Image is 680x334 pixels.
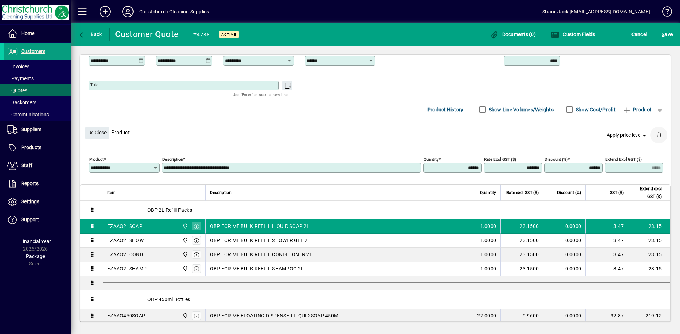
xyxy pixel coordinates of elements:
[4,96,71,109] a: Backorders
[21,48,45,54] span: Customers
[477,312,496,319] span: 22.0000
[210,237,311,244] span: OBP FOR ME BULK REFILL SHOWER GEL 2L
[574,106,616,113] label: Show Cost/Profit
[630,28,649,41] button: Cancel
[71,28,110,41] app-page-header-button: Back
[545,157,568,162] mat-label: Discount (%)
[4,139,71,157] a: Products
[4,25,71,42] a: Home
[549,28,597,41] button: Custom Fields
[80,119,671,145] div: Product
[542,6,650,17] div: Shane Jack [EMAIL_ADDRESS][DOMAIN_NAME]
[210,265,304,272] span: OBP FOR ME BULK REFILL SHAMPOO 2L
[424,157,438,162] mat-label: Quantity
[660,28,674,41] button: Save
[585,234,628,248] td: 3.47
[7,64,29,69] span: Invoices
[628,262,670,276] td: 23.15
[7,112,49,117] span: Communications
[139,6,209,17] div: Christchurch Cleaning Supplies
[117,5,139,18] button: Profile
[488,28,538,41] button: Documents (0)
[585,262,628,276] td: 3.47
[505,265,539,272] div: 23.1500
[107,237,144,244] div: FZAAO2LSHOW
[650,127,667,143] button: Delete
[4,60,71,72] a: Invoices
[4,157,71,175] a: Staff
[604,129,651,141] button: Apply price level
[631,29,647,40] span: Cancel
[490,31,536,37] span: Documents (0)
[557,189,581,197] span: Discount (%)
[210,189,232,197] span: Description
[7,88,27,93] span: Quotes
[78,31,102,37] span: Back
[628,248,670,262] td: 23.15
[425,103,466,116] button: Product History
[115,29,179,40] div: Customer Quote
[76,28,104,41] button: Back
[4,72,71,84] a: Payments
[221,32,236,37] span: Active
[4,211,71,229] a: Support
[233,90,288,99] mat-hint: Use 'Enter' to start a new line
[21,30,34,36] span: Home
[94,5,117,18] button: Add
[662,29,673,40] span: ave
[480,265,497,272] span: 1.0000
[21,127,41,132] span: Suppliers
[543,248,585,262] td: 0.0000
[103,290,670,309] div: OBP 450ml Bottles
[650,131,667,138] app-page-header-button: Delete
[543,219,585,234] td: 0.0000
[181,265,189,273] span: Christchurch Cleaning Supplies Ltd
[505,312,539,319] div: 9.9600
[162,157,183,162] mat-label: Description
[607,131,648,139] span: Apply price level
[7,76,34,81] span: Payments
[480,237,497,244] span: 1.0000
[657,1,671,24] a: Knowledge Base
[21,163,32,168] span: Staff
[585,248,628,262] td: 3.47
[4,84,71,96] a: Quotes
[585,309,628,323] td: 32.87
[487,106,554,113] label: Show Line Volumes/Weights
[480,189,496,197] span: Quantity
[181,236,189,244] span: Christchurch Cleaning Supplies Ltd
[85,127,109,139] button: Close
[4,175,71,193] a: Reports
[628,309,670,323] td: 219.12
[505,251,539,258] div: 23.1500
[4,109,71,121] a: Communications
[619,103,655,116] button: Product
[21,199,39,204] span: Settings
[21,217,39,222] span: Support
[543,262,585,276] td: 0.0000
[181,222,189,230] span: Christchurch Cleaning Supplies Ltd
[633,185,662,200] span: Extend excl GST ($)
[506,189,539,197] span: Rate excl GST ($)
[610,189,624,197] span: GST ($)
[585,219,628,234] td: 3.47
[107,251,143,258] div: FZAAO2LCOND
[4,193,71,211] a: Settings
[21,181,39,186] span: Reports
[543,309,585,323] td: 0.0000
[103,201,670,219] div: OBP 2L Refill Packs
[662,31,664,37] span: S
[193,29,210,40] div: #4788
[427,104,464,115] span: Product History
[480,251,497,258] span: 1.0000
[26,253,45,259] span: Package
[107,265,147,272] div: FZAAO2LSHAMP
[505,223,539,230] div: 23.1500
[628,219,670,234] td: 23.15
[210,251,312,258] span: OBP FOR ME BULK REFILL CONDITIONER 2L
[484,157,516,162] mat-label: Rate excl GST ($)
[210,312,341,319] span: OBP FOR ME FLOATING DISPENSER LIQUID SOAP 450ML
[505,237,539,244] div: 23.1500
[90,82,98,87] mat-label: Title
[628,234,670,248] td: 23.15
